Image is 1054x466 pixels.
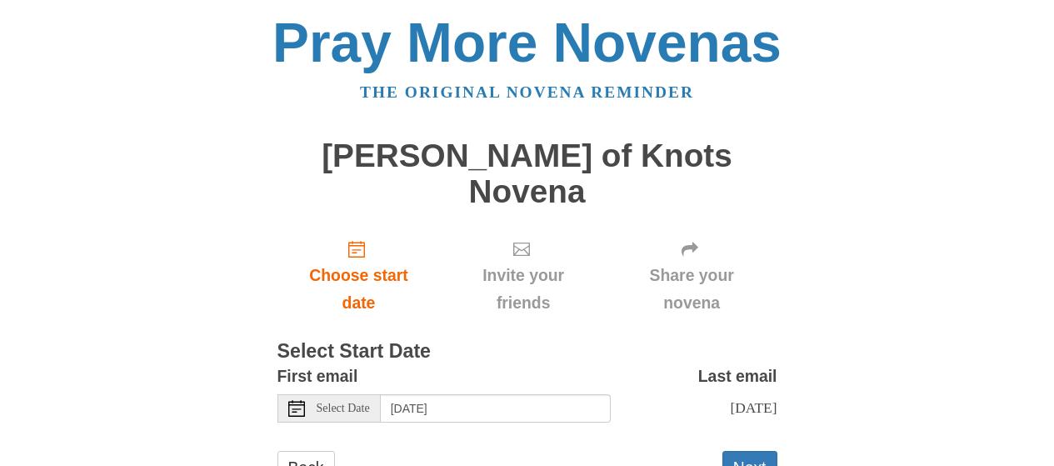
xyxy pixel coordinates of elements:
[272,12,782,73] a: Pray More Novenas
[623,262,761,317] span: Share your novena
[360,83,694,101] a: The original novena reminder
[730,399,777,416] span: [DATE]
[698,363,777,390] label: Last email
[294,262,424,317] span: Choose start date
[277,363,358,390] label: First email
[440,226,606,325] div: Click "Next" to confirm your start date first.
[277,226,441,325] a: Choose start date
[607,226,777,325] div: Click "Next" to confirm your start date first.
[457,262,589,317] span: Invite your friends
[277,341,777,363] h3: Select Start Date
[317,403,370,414] span: Select Date
[277,138,777,209] h1: [PERSON_NAME] of Knots Novena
